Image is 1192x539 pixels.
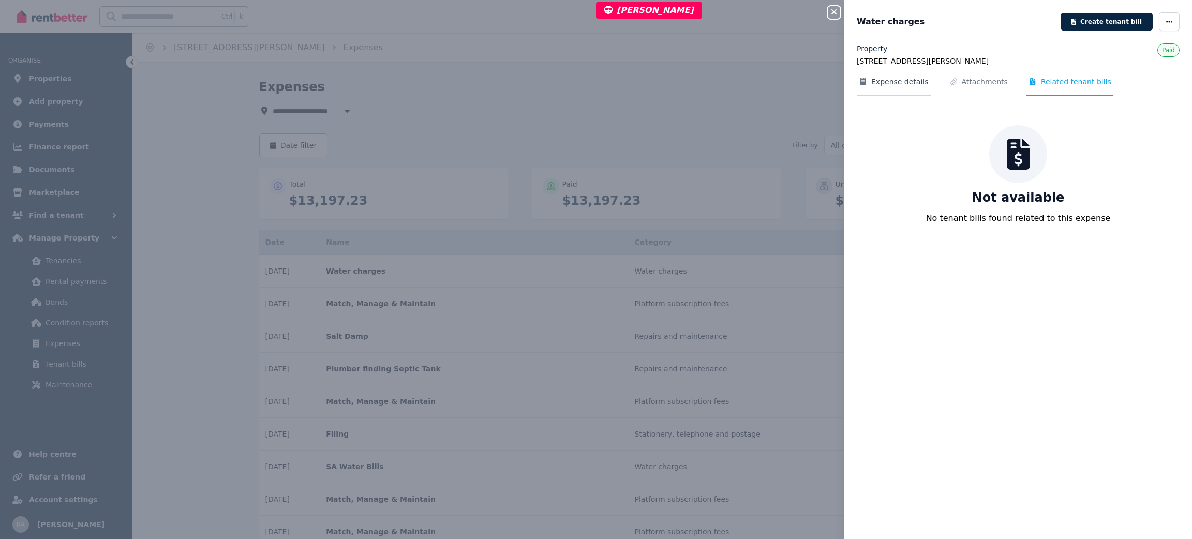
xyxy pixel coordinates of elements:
[962,77,1008,87] span: Attachments
[1061,13,1153,31] button: Create tenant bill
[871,77,929,87] span: Expense details
[972,189,1065,206] p: Not available
[1162,47,1175,54] span: Paid
[1041,77,1111,87] span: Related tenant bills
[857,16,925,28] span: Water charges
[857,56,1180,66] legend: [STREET_ADDRESS][PERSON_NAME]
[926,212,1111,224] p: No tenant bills found related to this expense
[857,77,1180,96] nav: Tabs
[857,43,887,54] label: Property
